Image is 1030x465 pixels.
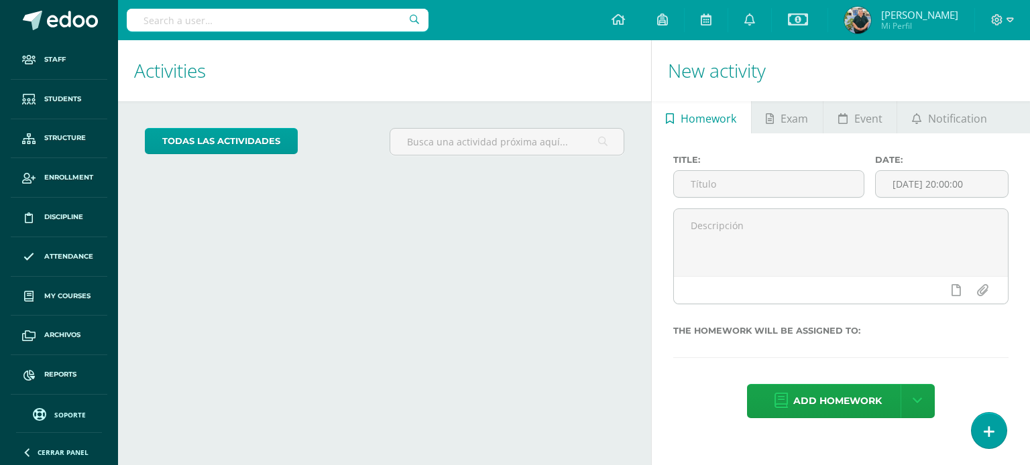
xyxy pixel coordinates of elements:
[145,128,298,154] a: todas las Actividades
[823,101,897,133] a: Event
[652,101,751,133] a: Homework
[390,129,623,155] input: Busca una actividad próxima aquí...
[11,119,107,159] a: Structure
[881,20,958,31] span: Mi Perfil
[793,385,882,417] span: Add homework
[16,405,102,423] a: Soporte
[752,101,823,133] a: Exam
[44,54,66,65] span: Staff
[928,103,987,135] span: Notification
[44,172,93,183] span: Enrollment
[11,355,107,395] a: Reports
[854,103,882,135] span: Event
[38,448,89,457] span: Cerrar panel
[681,103,736,135] span: Homework
[127,9,428,31] input: Search a user…
[875,155,1009,165] label: Date:
[44,133,86,143] span: Structure
[11,158,107,198] a: Enrollment
[11,40,107,80] a: Staff
[673,326,1009,336] label: The homework will be assigned to:
[11,316,107,355] a: Archivos
[781,103,808,135] span: Exam
[54,410,86,419] span: Soporte
[44,330,80,340] span: Archivos
[44,94,81,105] span: Students
[844,7,871,34] img: 4447a754f8b82caf5a355abd86508926.png
[11,237,107,277] a: Attendance
[44,251,93,262] span: Attendance
[11,80,107,119] a: Students
[44,212,83,222] span: Discipline
[881,8,958,21] span: [PERSON_NAME]
[897,101,1001,133] a: Notification
[876,171,1008,197] input: Fecha de entrega
[44,369,76,380] span: Reports
[673,155,864,165] label: Title:
[668,40,1014,101] h1: New activity
[44,291,91,302] span: My courses
[11,198,107,237] a: Discipline
[11,277,107,316] a: My courses
[674,171,864,197] input: Título
[134,40,635,101] h1: Activities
